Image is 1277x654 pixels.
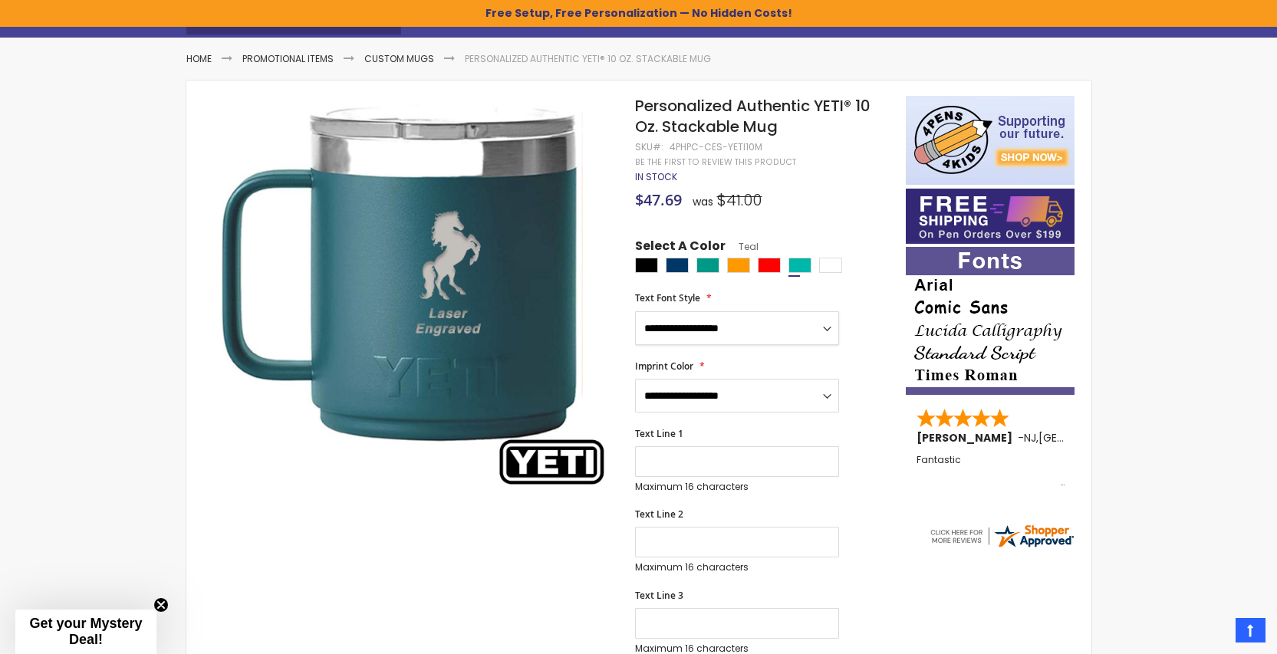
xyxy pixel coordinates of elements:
[15,610,156,654] div: Get your Mystery Deal!Close teaser
[635,238,726,258] span: Select A Color
[635,589,683,602] span: Text Line 3
[153,597,169,613] button: Close teaser
[465,53,711,65] li: Personalized Authentic YETI® 10 Oz. Stackable Mug
[666,258,689,273] div: Navy Blue
[758,258,781,273] div: Red
[635,258,658,273] div: Black
[928,522,1075,550] img: 4pens.com widget logo
[635,95,871,137] span: Personalized Authentic YETI® 10 Oz. Stackable Mug
[635,291,700,304] span: Text Font Style
[635,189,682,210] span: $47.69
[635,508,683,521] span: Text Line 2
[29,616,142,647] span: Get your Mystery Deal!
[906,189,1075,244] img: Free shipping on orders over $199
[670,141,762,153] div: 4PHPC-CES-YETI10M
[364,52,434,65] a: Custom Mugs
[635,156,796,168] a: Be the first to review this product
[635,140,663,153] strong: SKU
[716,189,762,211] span: $41.00
[1038,430,1151,445] span: [GEOGRAPHIC_DATA]
[917,430,1018,445] span: [PERSON_NAME]
[186,52,212,65] a: Home
[696,258,719,273] div: Seafoam Green
[242,52,334,65] a: Promotional Items
[788,258,811,273] div: Teal
[726,240,759,253] span: Teal
[635,171,677,183] div: Availability
[906,247,1075,395] img: font-personalization-examples
[1018,430,1151,445] span: - ,
[917,455,1065,488] div: Fantastic
[635,561,839,573] p: Maximum 16 characters
[635,481,839,493] p: Maximum 16 characters
[693,194,713,209] span: was
[1024,430,1036,445] span: NJ
[635,170,677,183] span: In stock
[216,94,614,492] img: agave-teal-4phpc-ces-yeti10m-authentic-yeti-10-oz-stackable-mug_1.jpg
[928,540,1075,553] a: 4pens.com certificate URL
[906,96,1075,185] img: 4pens 4 kids
[635,360,693,373] span: Imprint Color
[635,427,683,440] span: Text Line 1
[727,258,750,273] div: Orange
[819,258,842,273] div: White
